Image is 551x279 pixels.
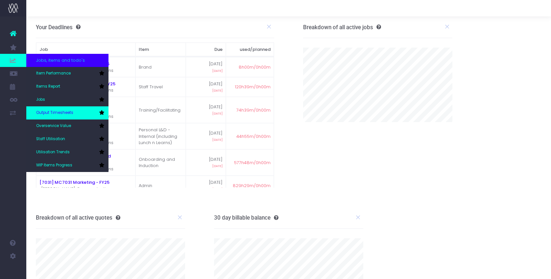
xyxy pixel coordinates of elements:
[36,97,45,103] span: Jobs
[226,43,274,56] th: used/planned: activate to sort column ascending
[135,149,186,176] td: Onboarding and Induction
[26,146,108,159] a: Utilisation Trends
[186,149,226,176] td: [DATE]
[8,266,18,276] img: images/default_profile_image.png
[236,107,271,114] span: 74h39m/0h00m
[26,119,108,133] a: Overservice Value
[212,138,223,142] span: [DATE]
[212,69,223,73] span: [DATE]
[135,97,186,123] td: Training/Facilitating
[186,57,226,77] td: [DATE]
[303,24,381,31] h3: Breakdown of all active jobs
[36,71,71,76] span: Item Performance
[36,57,85,64] span: Jobs, items and todo's
[36,43,135,56] th: Job: activate to sort column ascending
[235,84,271,90] span: 120h39m/0h00m
[212,88,223,93] span: [DATE]
[234,160,271,166] span: 577h48m/0h00m
[236,133,271,140] span: 44h55m/0h00m
[212,187,223,192] span: [DATE]
[239,64,271,71] span: 8h00m/0h00m
[212,164,223,168] span: [DATE]
[186,43,226,56] th: Due: activate to sort column ascending
[26,93,108,106] a: Jobs
[26,159,108,172] a: WIP Items Progress
[36,24,81,31] h3: Your Deadlines
[135,123,186,149] td: Personal L&D - Internal (including Lunch n Learns)
[212,111,223,116] span: [DATE]
[135,77,186,97] td: Staff Travel
[233,182,271,189] span: 829h29m/0h00m
[36,136,65,142] span: Staff Utilisation
[26,67,108,80] a: Item Performance
[26,80,108,93] a: Items Report
[135,176,186,196] td: Admin
[36,84,60,90] span: Items Report
[135,57,186,77] td: Brand
[214,214,278,221] h3: 30 day billable balance
[36,162,72,168] span: WIP Items Progress
[26,106,108,119] a: Output Timesheets
[186,123,226,149] td: [DATE]
[26,133,108,146] a: Staff Utilisation
[39,179,109,185] a: [7031] MC7031 Marketing - FY25
[135,43,186,56] th: Item: activate to sort column ascending
[36,176,135,196] td: [PERSON_NAME] Communications
[36,110,73,116] span: Output Timesheets
[186,176,226,196] td: [DATE]
[36,214,120,221] h3: Breakdown of all active quotes
[36,149,70,155] span: Utilisation Trends
[186,97,226,123] td: [DATE]
[186,77,226,97] td: [DATE]
[36,123,71,129] span: Overservice Value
